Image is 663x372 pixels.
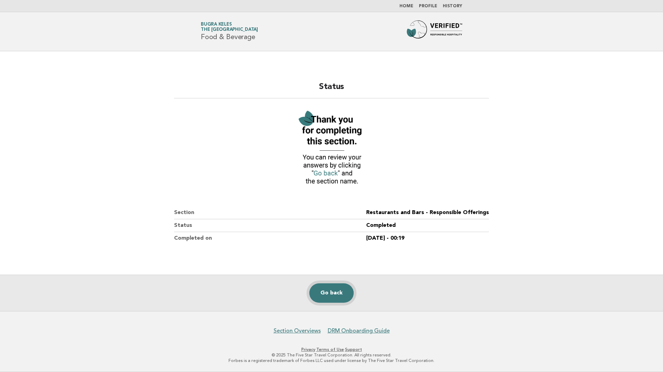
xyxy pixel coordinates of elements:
img: Verified [293,107,370,190]
dd: Completed [366,219,489,232]
a: Terms of Use [316,347,344,352]
p: © 2025 The Five Star Travel Corporation. All rights reserved. [119,352,544,358]
span: The [GEOGRAPHIC_DATA] [201,28,258,32]
img: Forbes Travel Guide [407,20,462,43]
a: Section Overviews [274,327,321,334]
a: DRM Onboarding Guide [328,327,390,334]
p: Forbes is a registered trademark of Forbes LLC used under license by The Five Star Travel Corpora... [119,358,544,363]
dd: Restaurants and Bars - Responsible Offerings [366,206,489,219]
a: Support [345,347,362,352]
a: Home [399,4,413,8]
a: Go back [309,283,354,303]
a: Bugra KelesThe [GEOGRAPHIC_DATA] [201,22,258,32]
h1: Food & Beverage [201,23,258,41]
dt: Completed on [174,232,366,245]
a: Profile [419,4,437,8]
dt: Status [174,219,366,232]
a: Privacy [301,347,315,352]
h2: Status [174,81,489,98]
dt: Section [174,206,366,219]
p: · · [119,347,544,352]
a: History [443,4,462,8]
dd: [DATE] - 00:19 [366,232,489,245]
